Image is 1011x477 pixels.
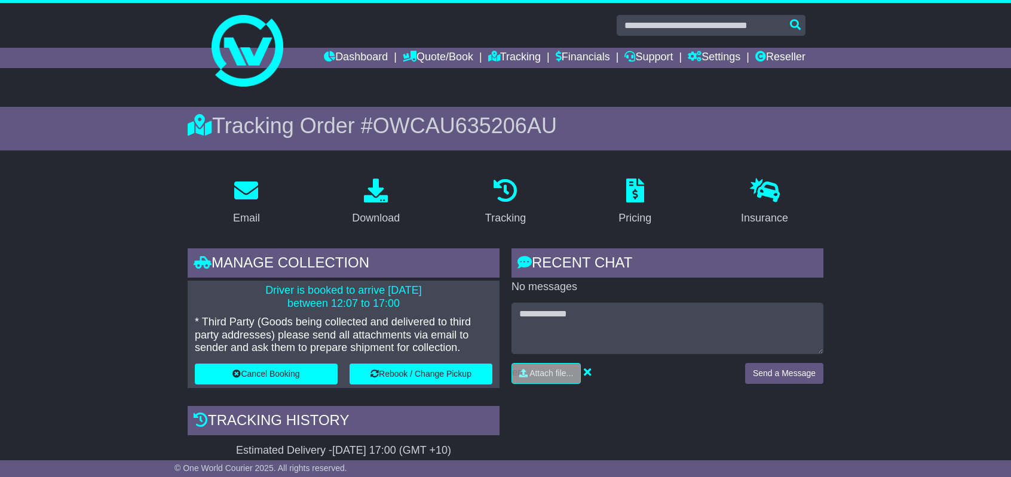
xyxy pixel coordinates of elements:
[352,210,400,226] div: Download
[485,210,526,226] div: Tracking
[188,406,500,438] div: Tracking history
[233,210,260,226] div: Email
[733,174,796,230] a: Insurance
[755,48,805,68] a: Reseller
[195,284,492,310] p: Driver is booked to arrive [DATE] between 12:07 to 17:00
[195,316,492,355] p: * Third Party (Goods being collected and delivered to third party addresses) please send all atta...
[556,48,610,68] a: Financials
[611,174,659,230] a: Pricing
[403,48,473,68] a: Quote/Book
[350,364,492,384] button: Rebook / Change Pickup
[511,281,823,294] p: No messages
[188,248,500,281] div: Manage collection
[174,463,347,473] span: © One World Courier 2025. All rights reserved.
[618,210,651,226] div: Pricing
[324,48,388,68] a: Dashboard
[332,444,451,457] div: [DATE] 17:00 (GMT +10)
[225,174,268,230] a: Email
[741,210,788,226] div: Insurance
[624,48,673,68] a: Support
[511,248,823,281] div: RECENT CHAT
[344,174,408,230] a: Download
[188,444,500,457] div: Estimated Delivery -
[195,364,338,384] button: Cancel Booking
[488,48,541,68] a: Tracking
[745,363,823,384] button: Send a Message
[688,48,740,68] a: Settings
[373,113,557,138] span: OWCAU635206AU
[477,174,534,230] a: Tracking
[188,113,823,139] div: Tracking Order #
